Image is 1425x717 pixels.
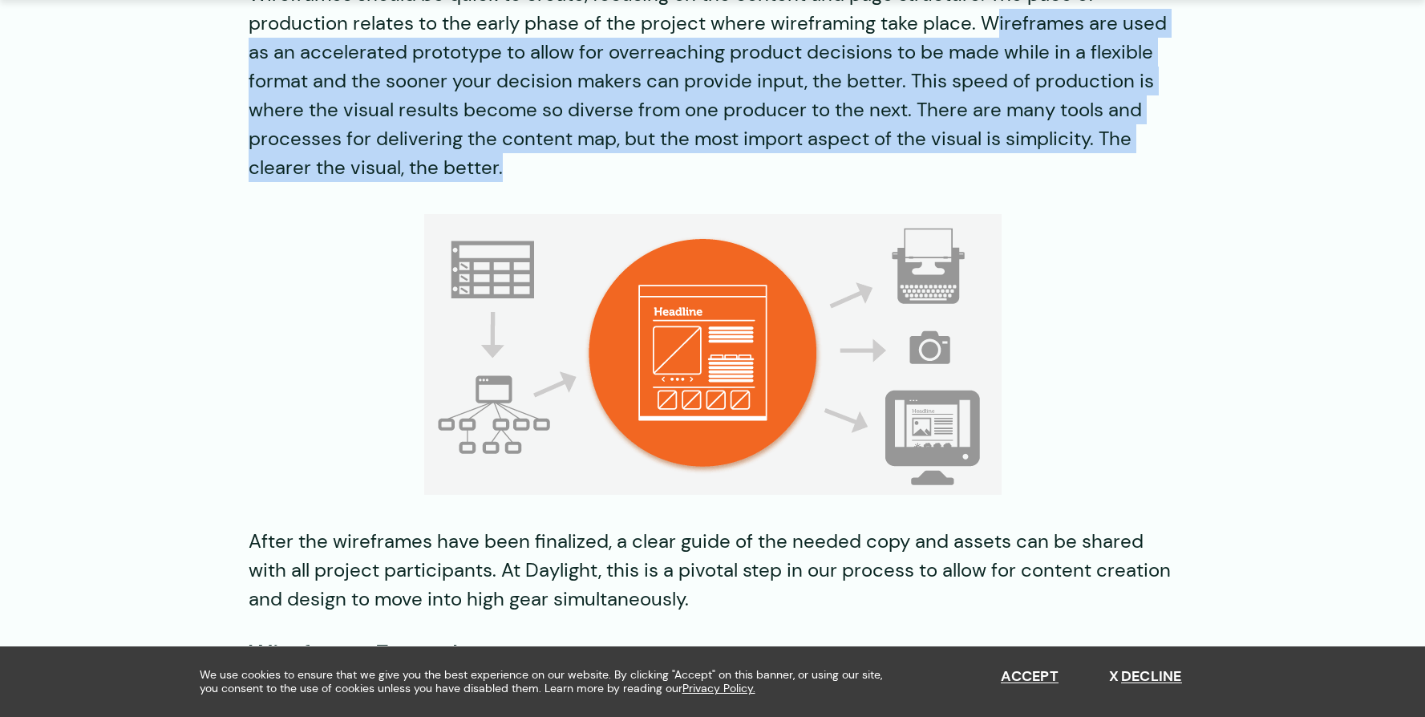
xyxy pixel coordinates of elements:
span: We use cookies to ensure that we give you the best experience on our website. By clicking "Accept... [200,668,897,695]
img: Wireframing process flow [424,214,1002,495]
button: Accept [1001,668,1059,686]
strong: Wireframe Examples [249,638,484,669]
p: After the wireframes have been finalized, a clear guide of the needed copy and assets can be shar... [249,527,1177,614]
button: Decline [1109,668,1182,686]
a: Privacy Policy. [682,682,755,695]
